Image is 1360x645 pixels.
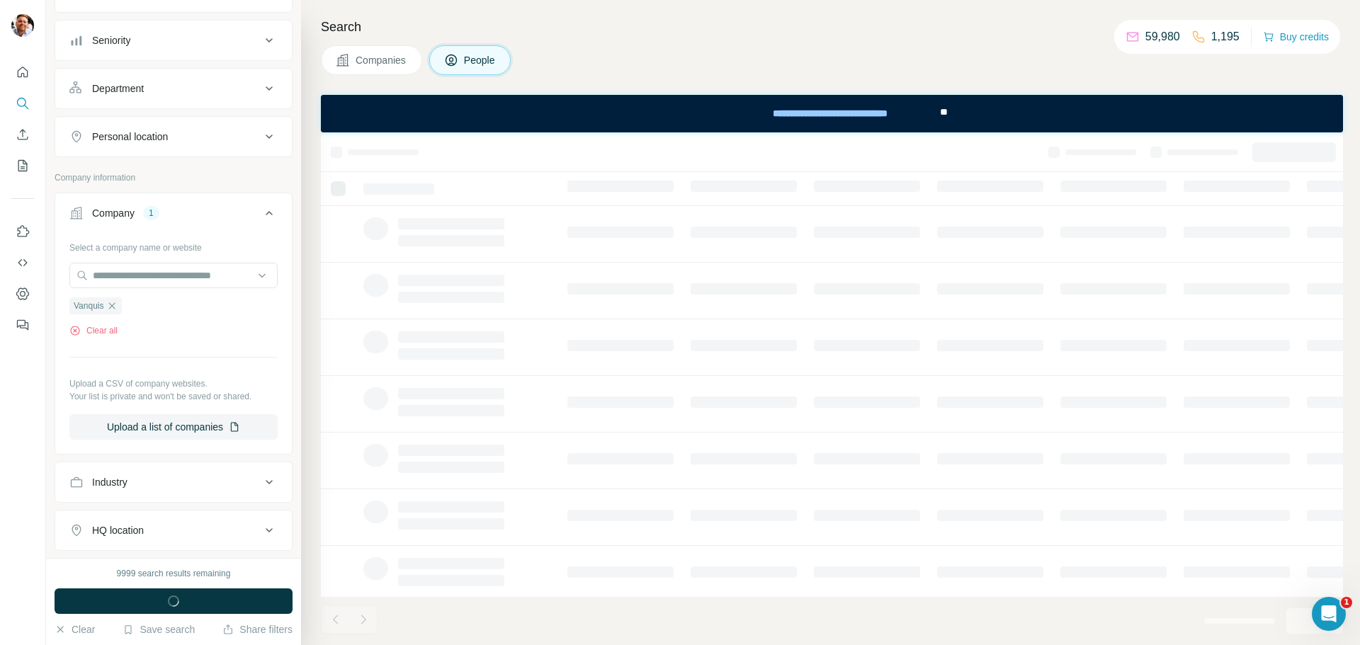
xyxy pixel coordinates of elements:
[1312,597,1346,631] iframe: Intercom live chat
[92,475,127,489] div: Industry
[1211,28,1240,45] p: 1,195
[69,390,278,403] p: Your list is private and won't be saved or shared.
[55,120,292,154] button: Personal location
[321,17,1343,37] h4: Search
[92,523,144,537] div: HQ location
[55,513,292,547] button: HQ location
[69,377,278,390] p: Upload a CSV of company websites.
[11,91,34,116] button: Search
[55,171,293,184] p: Company information
[11,250,34,275] button: Use Surfe API
[11,153,34,178] button: My lists
[69,414,278,440] button: Upload a list of companies
[55,196,292,236] button: Company1
[92,130,168,144] div: Personal location
[11,281,34,307] button: Dashboard
[143,207,159,219] div: 1
[92,206,135,220] div: Company
[11,59,34,85] button: Quick start
[55,23,292,57] button: Seniority
[55,465,292,499] button: Industry
[92,81,144,96] div: Department
[1145,28,1180,45] p: 59,980
[92,33,130,47] div: Seniority
[356,53,407,67] span: Companies
[1341,597,1352,608] span: 1
[69,324,118,337] button: Clear all
[117,567,231,580] div: 9999 search results remaining
[11,122,34,147] button: Enrich CSV
[1263,27,1329,47] button: Buy credits
[123,622,195,637] button: Save search
[321,95,1343,132] iframe: Banner
[464,53,497,67] span: People
[55,622,95,637] button: Clear
[11,219,34,244] button: Use Surfe on LinkedIn
[11,312,34,338] button: Feedback
[55,72,292,105] button: Department
[69,236,278,254] div: Select a company name or website
[222,622,293,637] button: Share filters
[11,14,34,37] img: Avatar
[74,299,103,312] span: Vanquis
